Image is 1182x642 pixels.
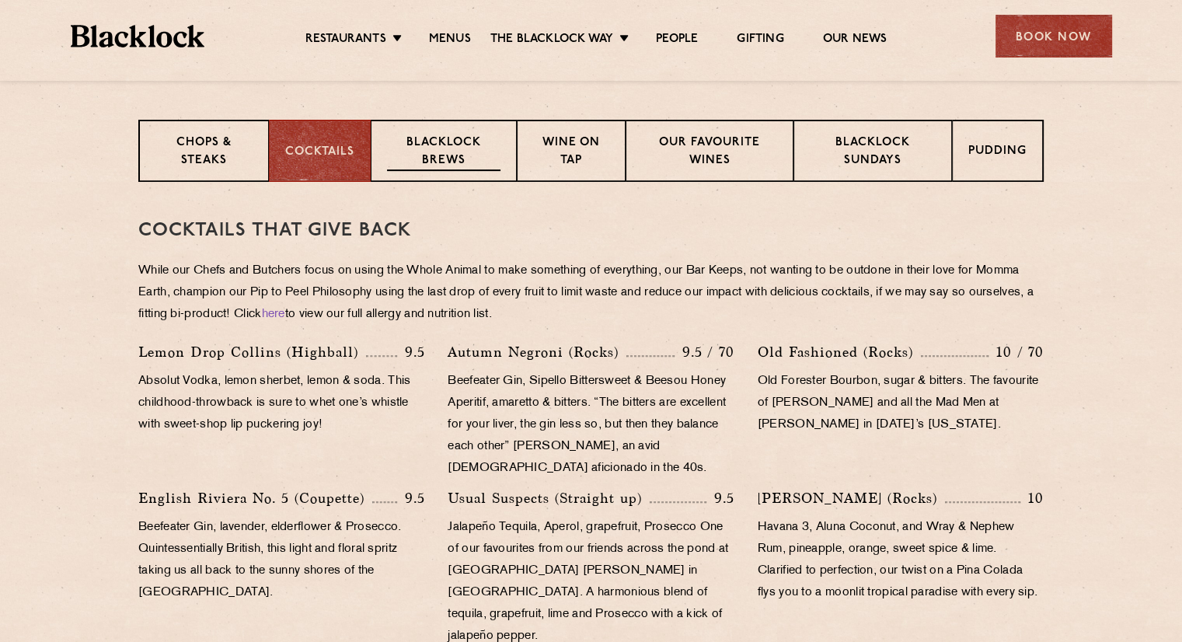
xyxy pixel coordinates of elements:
p: 10 / 70 [988,342,1044,362]
a: here [262,309,285,320]
p: Cocktails [285,144,354,162]
p: Lemon Drop Collins (Highball) [138,341,366,363]
p: Absolut Vodka, lemon sherbet, lemon & soda. This childhood-throwback is sure to whet one’s whistl... [138,371,424,436]
p: Blacklock Brews [387,134,500,171]
p: Wine on Tap [533,134,609,171]
p: While our Chefs and Butchers focus on using the Whole Animal to make something of everything, our... [138,260,1044,326]
p: Chops & Steaks [155,134,253,171]
p: 9.5 [397,342,425,362]
p: Beefeater Gin, lavender, elderflower & Prosecco. Quintessentially British, this light and floral ... [138,517,424,604]
p: Blacklock Sundays [810,134,936,171]
p: Beefeater Gin, Sipello Bittersweet & Beesou Honey Aperitif, amaretto & bitters. “The bitters are ... [448,371,734,480]
a: People [656,32,698,49]
p: Autumn Negroni (Rocks) [448,341,626,363]
p: [PERSON_NAME] (Rocks) [758,487,945,509]
p: 9.5 / 70 [675,342,734,362]
a: The Blacklock Way [490,32,613,49]
p: Havana 3, Aluna Coconut, and Wray & Nephew Rum, pineapple, orange, sweet spice & lime. Clarified ... [758,517,1044,604]
h3: Cocktails That Give Back [138,221,1044,241]
p: Old Forester Bourbon, sugar & bitters. The favourite of [PERSON_NAME] and all the Mad Men at [PER... [758,371,1044,436]
p: Usual Suspects (Straight up) [448,487,650,509]
p: Our favourite wines [642,134,776,171]
a: Our News [823,32,887,49]
p: Pudding [968,143,1027,162]
a: Restaurants [305,32,386,49]
div: Book Now [995,15,1112,58]
p: English Riviera No. 5 (Coupette) [138,487,372,509]
p: 9.5 [397,488,425,508]
a: Gifting [737,32,783,49]
img: BL_Textured_Logo-footer-cropped.svg [71,25,205,47]
p: Old Fashioned (Rocks) [758,341,921,363]
p: 10 [1020,488,1044,508]
p: 9.5 [706,488,734,508]
a: Menus [429,32,471,49]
